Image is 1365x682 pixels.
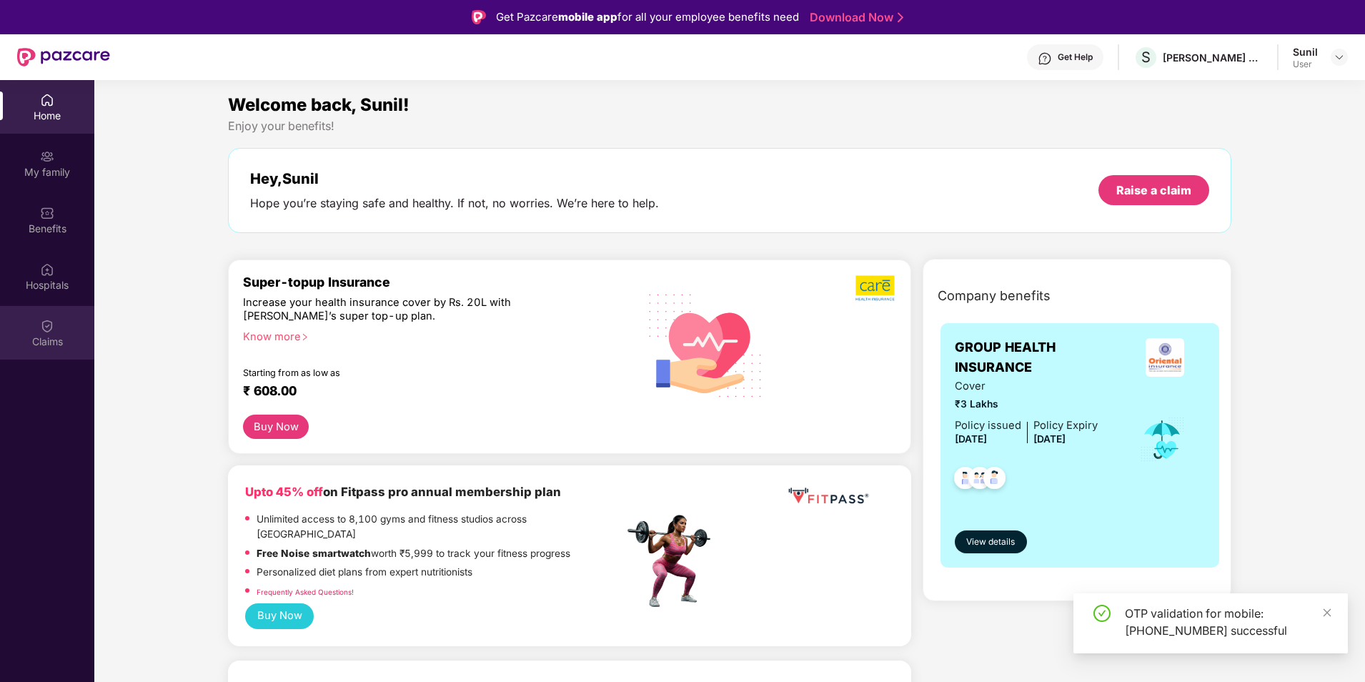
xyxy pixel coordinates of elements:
span: right [301,333,309,341]
p: Unlimited access to 8,100 gyms and fitness studios across [GEOGRAPHIC_DATA] [257,512,624,543]
div: Raise a claim [1116,182,1191,198]
img: svg+xml;base64,PHN2ZyB3aWR0aD0iMjAiIGhlaWdodD0iMjAiIHZpZXdCb3g9IjAgMCAyMCAyMCIgZmlsbD0ibm9uZSIgeG... [40,149,54,164]
div: Get Help [1058,51,1093,63]
img: icon [1139,416,1186,463]
strong: mobile app [558,10,617,24]
div: Get Pazcare for all your employee benefits need [496,9,799,26]
span: GROUP HEALTH INSURANCE [955,337,1125,378]
img: svg+xml;base64,PHN2ZyBpZD0iSG9zcGl0YWxzIiB4bWxucz0iaHR0cDovL3d3dy53My5vcmcvMjAwMC9zdmciIHdpZHRoPS... [40,262,54,277]
span: [DATE] [1033,433,1066,445]
p: worth ₹5,999 to track your fitness progress [257,546,570,562]
div: Enjoy your benefits! [228,119,1231,134]
img: svg+xml;base64,PHN2ZyBpZD0iRHJvcGRvd24tMzJ4MzIiIHhtbG5zPSJodHRwOi8vd3d3LnczLm9yZy8yMDAwL3N2ZyIgd2... [1334,51,1345,63]
div: Super-topup Insurance [243,275,624,290]
div: Hope you’re staying safe and healthy. If not, no worries. We’re here to help. [250,196,659,211]
div: User [1293,59,1318,70]
span: close [1322,608,1332,618]
a: Download Now [810,10,899,25]
button: View details [955,530,1027,553]
div: Policy Expiry [1033,417,1098,434]
a: Frequently Asked Questions! [257,588,354,596]
img: svg+xml;base64,PHN2ZyBpZD0iQmVuZWZpdHMiIHhtbG5zPSJodHRwOi8vd3d3LnczLm9yZy8yMDAwL3N2ZyIgd2lkdGg9Ij... [40,206,54,220]
img: svg+xml;base64,PHN2ZyB4bWxucz0iaHR0cDovL3d3dy53My5vcmcvMjAwMC9zdmciIHhtbG5zOnhsaW5rPSJodHRwOi8vd3... [637,275,774,414]
button: Buy Now [245,603,314,630]
img: Logo [472,10,486,24]
span: check-circle [1093,605,1111,622]
img: svg+xml;base64,PHN2ZyB4bWxucz0iaHR0cDovL3d3dy53My5vcmcvMjAwMC9zdmciIHdpZHRoPSI0OC45NDMiIGhlaWdodD... [977,463,1012,498]
img: svg+xml;base64,PHN2ZyBpZD0iSGVscC0zMngzMiIgeG1sbnM9Imh0dHA6Ly93d3cudzMub3JnLzIwMDAvc3ZnIiB3aWR0aD... [1038,51,1052,66]
img: svg+xml;base64,PHN2ZyBpZD0iQ2xhaW0iIHhtbG5zPSJodHRwOi8vd3d3LnczLm9yZy8yMDAwL3N2ZyIgd2lkdGg9IjIwIi... [40,319,54,333]
img: b5dec4f62d2307b9de63beb79f102df3.png [855,275,896,302]
span: Company benefits [938,286,1051,306]
div: ₹ 608.00 [243,383,610,400]
img: New Pazcare Logo [17,48,110,66]
span: S [1141,49,1151,66]
div: [PERSON_NAME] CONSULTANTS P LTD [1163,51,1263,64]
img: Stroke [898,10,903,25]
img: insurerLogo [1146,338,1184,377]
span: View details [966,535,1015,549]
div: Policy issued [955,417,1021,434]
span: Welcome back, Sunil! [228,94,409,115]
img: svg+xml;base64,PHN2ZyB4bWxucz0iaHR0cDovL3d3dy53My5vcmcvMjAwMC9zdmciIHdpZHRoPSI0OC45NDMiIGhlaWdodD... [948,463,983,498]
div: OTP validation for mobile: [PHONE_NUMBER] successful [1125,605,1331,639]
div: Sunil [1293,45,1318,59]
span: [DATE] [955,433,987,445]
strong: Free Noise smartwatch [257,548,371,559]
div: Hey, Sunil [250,170,659,187]
span: ₹3 Lakhs [955,397,1098,412]
p: Personalized diet plans from expert nutritionists [257,565,472,580]
span: Cover [955,378,1098,395]
img: fppp.png [785,483,871,509]
div: Know more [243,330,615,340]
b: Upto 45% off [245,485,323,499]
b: on Fitpass pro annual membership plan [245,485,561,499]
div: Increase your health insurance cover by Rs. 20L with [PERSON_NAME]’s super top-up plan. [243,296,562,324]
img: fpp.png [623,511,723,611]
div: Starting from as low as [243,367,563,377]
img: svg+xml;base64,PHN2ZyBpZD0iSG9tZSIgeG1sbnM9Imh0dHA6Ly93d3cudzMub3JnLzIwMDAvc3ZnIiB3aWR0aD0iMjAiIG... [40,93,54,107]
button: Buy Now [243,415,309,440]
img: svg+xml;base64,PHN2ZyB4bWxucz0iaHR0cDovL3d3dy53My5vcmcvMjAwMC9zdmciIHdpZHRoPSI0OC45MTUiIGhlaWdodD... [963,463,998,498]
